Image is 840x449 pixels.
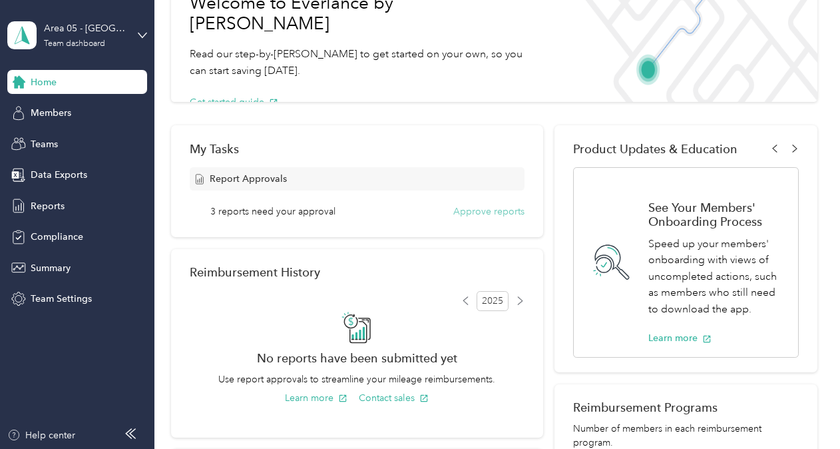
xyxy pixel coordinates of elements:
[31,106,71,120] span: Members
[648,201,783,228] h1: See Your Members' Onboarding Process
[190,95,278,109] button: Get started guide
[573,400,798,414] h2: Reimbursement Programs
[31,292,92,306] span: Team Settings
[648,236,783,318] p: Speed up your members' onboarding with views of uncompleted actions, such as members who still ne...
[31,168,87,182] span: Data Exports
[31,261,71,275] span: Summary
[31,75,57,89] span: Home
[31,137,58,151] span: Teams
[765,374,840,449] iframe: Everlance-gr Chat Button Frame
[190,351,525,365] h2: No reports have been submitted yet
[190,265,320,279] h2: Reimbursement History
[190,142,525,156] div: My Tasks
[573,142,737,156] span: Product Updates & Education
[190,46,534,79] p: Read our step-by-[PERSON_NAME] to get started on your own, so you can start saving [DATE].
[648,331,712,345] button: Learn more
[31,199,65,213] span: Reports
[477,291,509,311] span: 2025
[359,391,429,405] button: Contact sales
[190,372,525,386] p: Use report approvals to streamline your mileage reimbursements.
[285,391,347,405] button: Learn more
[210,205,335,219] span: 3 reports need your approval
[7,428,75,442] button: Help center
[453,205,525,219] button: Approve reports
[44,21,127,35] div: Area 05 - [GEOGRAPHIC_DATA]
[210,172,287,186] span: Report Approvals
[31,230,83,244] span: Compliance
[44,40,105,48] div: Team dashboard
